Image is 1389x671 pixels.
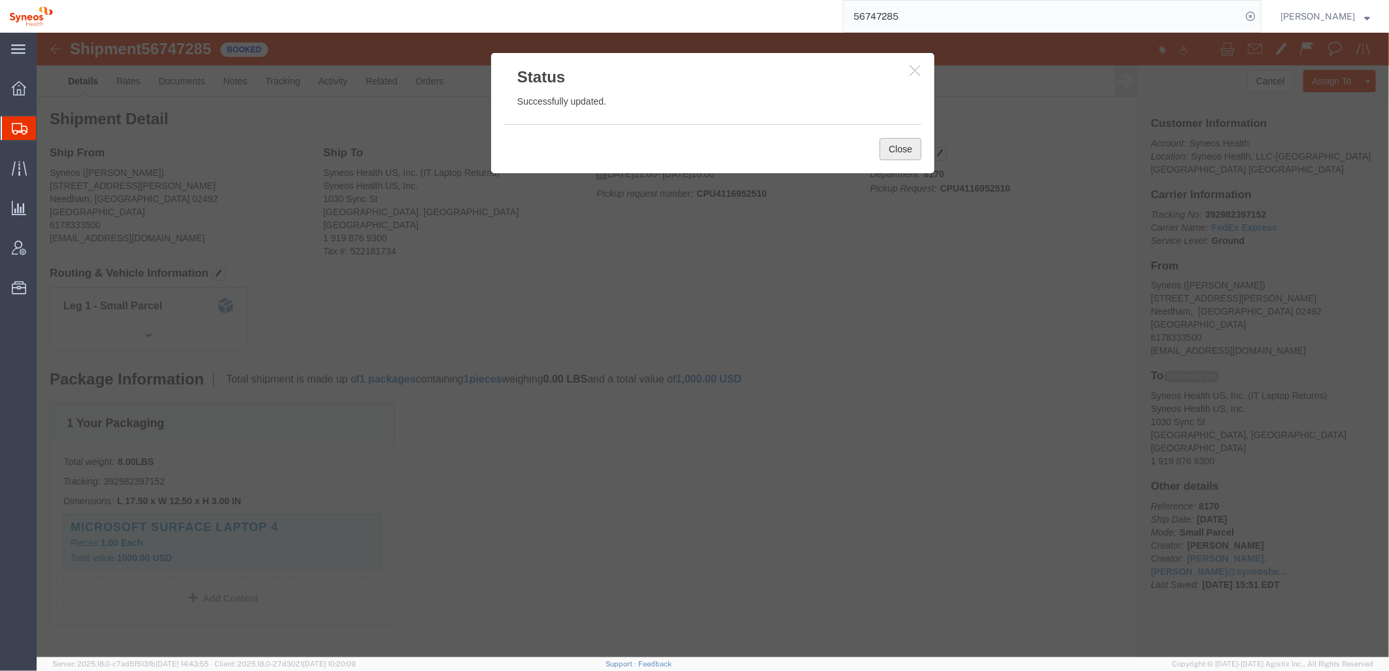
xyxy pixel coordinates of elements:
[638,660,672,668] a: Feedback
[844,1,1241,32] input: Search for shipment number, reference number
[1172,659,1373,670] span: Copyright © [DATE]-[DATE] Agistix Inc., All Rights Reserved
[52,660,209,668] span: Server: 2025.18.0-c7ad5f513fb
[303,660,356,668] span: [DATE] 10:20:09
[606,660,638,668] a: Support
[1280,9,1355,24] span: Anne Thierfelder
[9,7,53,26] img: logo
[1280,9,1371,24] button: [PERSON_NAME]
[156,660,209,668] span: [DATE] 14:43:55
[37,33,1389,657] iframe: FS Legacy Container
[214,660,356,668] span: Client: 2025.18.0-27d3021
